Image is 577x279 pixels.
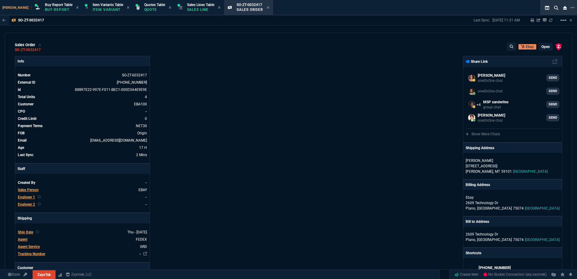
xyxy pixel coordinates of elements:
[137,131,147,135] span: Origin
[546,74,559,82] a: SEND
[541,44,550,49] p: Open
[127,230,147,234] span: 2025-08-21T00:00:00.000Z
[18,230,33,234] span: Ship Date
[18,153,33,157] span: Last Sync
[18,116,147,122] tr: undefined
[18,72,147,78] tr: See Marketplace Order
[169,5,171,10] nx-icon: Close Tab
[466,112,559,124] a: seti.shadab@fornida.com
[18,245,40,249] span: Agent Service
[18,73,30,77] span: Number
[6,272,22,277] a: Global State
[466,195,524,200] p: Ebay
[18,124,43,128] span: Payment Terms
[466,219,489,224] p: Bill to Address
[145,195,147,199] span: --
[2,18,6,22] nx-icon: Back to Table
[18,87,147,93] tr: See Marketplace Order
[478,118,505,123] p: oneOnOne chat
[513,206,524,210] span: 75074
[45,3,72,7] span: Buy Report Table
[466,98,559,111] a: kantha.kathiravan@fornida.com,Kaleb.Hutchinson@fornida.com,michael.licea@fornida.com,billy.hefner...
[15,56,150,66] p: Info
[37,194,41,200] nx-icon: Clear selected rep
[64,272,94,277] a: msbcCompanyName
[18,146,24,150] span: Age
[18,18,44,23] p: SO-ZT-0032417
[18,202,35,207] span: Engineer 2
[18,237,27,242] span: Agent
[136,237,147,242] span: FEDEX
[15,213,150,223] p: Shipping
[15,43,42,47] div: sales order
[136,124,147,128] span: NET30
[483,99,508,105] p: MSP xanderites
[18,94,147,100] tr: undefined
[18,180,147,186] tr: undefined
[237,3,262,7] span: SO-ZT-0032417
[546,101,559,108] a: SEND
[478,89,503,94] p: oneOnOne chat
[18,187,147,193] tr: undefined
[18,88,21,92] span: id
[18,195,35,199] span: Engineer 1
[144,3,165,7] span: Quotes Table
[18,79,147,85] tr: See Marketplace Order
[526,44,534,50] p: Ebay
[18,251,147,257] tr: undefined
[478,78,505,83] p: oneOnOne chat
[145,117,147,121] span: 0
[479,265,557,270] h6: [PHONE_NUMBER]
[139,188,147,192] span: EBAY
[90,138,147,143] span: scosta@zayntek.com
[145,181,147,185] span: --
[18,229,147,235] tr: undefined
[18,130,147,136] tr: undefined
[15,50,41,50] a: SO-ZT-0032417
[145,95,147,99] span: 4
[477,206,512,210] span: [GEOGRAPHIC_DATA]
[18,131,25,135] span: FOB
[452,270,481,279] a: Create Item
[145,109,147,114] a: --
[18,108,147,114] tr: undefined
[463,248,562,258] p: Shortcuts
[560,17,567,24] mat-icon: Example home icon
[570,5,575,11] nx-icon: Open New Tab
[18,123,147,129] tr: undefined
[546,114,559,121] a: SEND
[36,229,39,235] nx-icon: Clear selected rep
[22,272,29,277] a: API TOKEN
[140,245,147,249] span: GRD
[552,4,561,11] nx-icon: Search
[139,252,141,256] a: --
[466,163,559,169] p: [STREET_ADDRESS]
[18,109,25,114] span: CPO
[466,132,500,136] a: Show More Chats
[525,206,559,210] span: [GEOGRAPHIC_DATA]
[546,88,559,95] a: SEND
[136,153,147,157] span: 8/21/25 => 11:31 AM
[495,169,500,174] span: MT
[18,181,35,185] span: Created By
[18,95,35,99] span: Total Units
[18,145,147,151] tr: 8/20/25 => 7:00 PM
[466,182,490,188] p: Billing Address
[127,5,129,10] nx-icon: Close Tab
[76,5,79,10] nx-icon: Close Tab
[139,146,147,150] span: 8/20/25 => 7:00 PM
[473,18,493,23] p: Last Sync:
[218,5,221,10] nx-icon: Close Tab
[478,113,505,118] p: [PERSON_NAME]
[466,59,488,64] p: Share Link
[478,73,505,78] p: [PERSON_NAME]
[569,18,572,23] a: Hide Workbench
[93,7,123,12] p: Item Variant
[466,145,494,151] p: Shipping Address
[145,202,147,207] span: --
[18,80,35,85] span: External ID
[466,232,559,237] p: 2609 Technology Dr
[18,152,147,158] tr: 8/21/25 => 11:31 AM
[466,85,559,97] a: Brian.Over@fornida.com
